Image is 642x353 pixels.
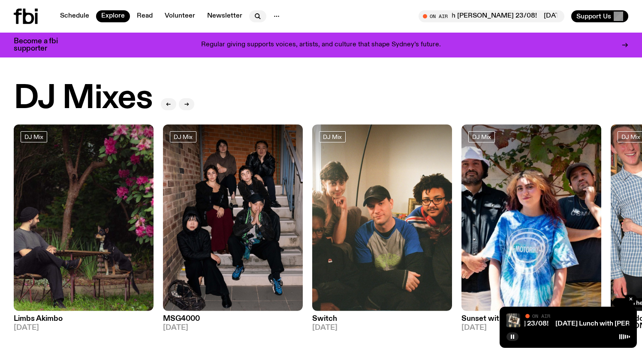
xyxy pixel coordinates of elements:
a: Explore [96,10,130,22]
a: Read [132,10,158,22]
h3: Switch [312,315,452,323]
span: Support Us [576,12,611,20]
a: Volunteer [160,10,200,22]
span: DJ Mix [24,133,43,140]
a: DJ Mix [170,131,196,142]
span: DJ Mix [621,133,640,140]
h3: Sunset with Motorik [461,315,601,323]
img: Andrew, Reenie, and Pat stand in a row, smiling at the camera, in dappled light with a vine leafe... [461,124,601,311]
h2: DJ Mixes [14,82,152,115]
a: DJ Mix [319,131,346,142]
span: [DATE] [461,324,601,332]
span: DJ Mix [472,133,491,140]
a: Limbs Akimbo[DATE] [14,311,154,332]
span: [DATE] [163,324,303,332]
a: [DATE] Lunch with [PERSON_NAME] 23/08! [410,320,549,327]
button: Support Us [571,10,628,22]
h3: MSG4000 [163,315,303,323]
a: Sunset with Motorik[DATE] [461,311,601,332]
a: Switch[DATE] [312,311,452,332]
span: On Air [532,313,550,319]
a: DJ Mix [468,131,495,142]
a: Schedule [55,10,94,22]
img: A polaroid of Ella Avni in the studio on top of the mixer which is also located in the studio. [506,314,520,327]
img: Jackson sits at an outdoor table, legs crossed and gazing at a black and brown dog also sitting a... [14,124,154,311]
p: Regular giving supports voices, artists, and culture that shape Sydney’s future. [201,41,441,49]
a: DJ Mix [21,131,47,142]
button: On Air[DATE] Lunch with [PERSON_NAME] 23/08![DATE] Lunch with [PERSON_NAME] 23/08! [419,10,564,22]
a: Newsletter [202,10,247,22]
a: MSG4000[DATE] [163,311,303,332]
span: [DATE] [14,324,154,332]
span: DJ Mix [174,133,193,140]
span: DJ Mix [323,133,342,140]
h3: Limbs Akimbo [14,315,154,323]
span: [DATE] [312,324,452,332]
h3: Become a fbi supporter [14,38,69,52]
img: A warm film photo of the switch team sitting close together. from left to right: Cedar, Lau, Sand... [312,124,452,311]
